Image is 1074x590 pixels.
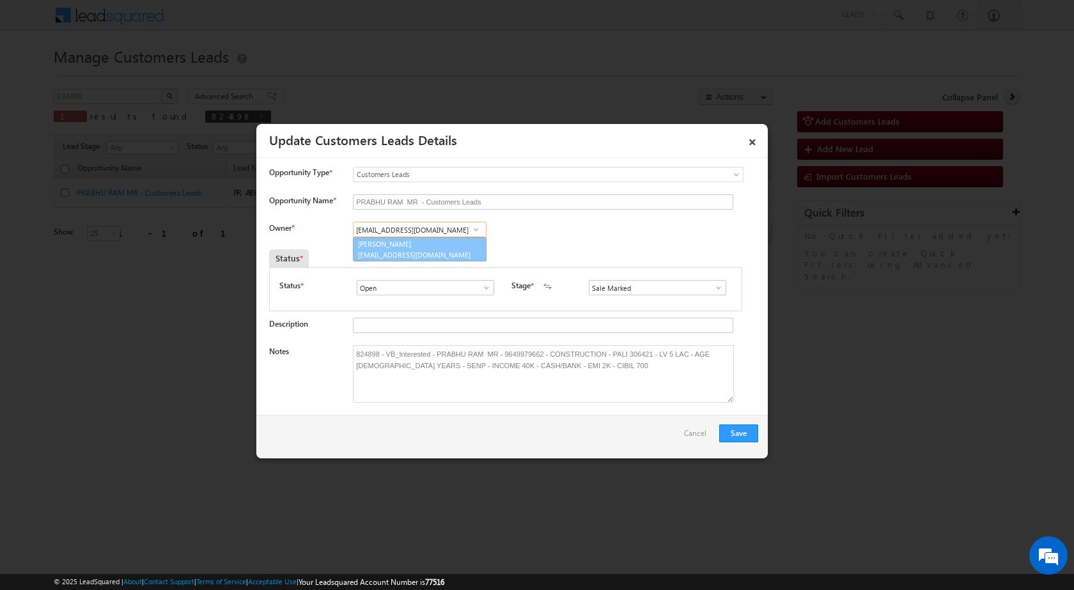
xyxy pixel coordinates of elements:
[425,577,444,587] span: 77516
[269,196,336,205] label: Opportunity Name
[719,424,758,442] button: Save
[353,237,486,261] a: [PERSON_NAME]
[589,280,726,295] input: Type to Search
[353,222,486,237] input: Type to Search
[269,249,309,267] div: Status
[123,577,142,586] a: About
[22,67,54,84] img: d_60004797649_company_0_60004797649
[17,118,233,383] textarea: Type your message and hit 'Enter'
[196,577,246,586] a: Terms of Service
[299,577,444,587] span: Your Leadsquared Account Number is
[144,577,194,586] a: Contact Support
[358,250,473,260] span: [EMAIL_ADDRESS][DOMAIN_NAME]
[468,223,484,236] a: Show All Items
[353,167,743,182] a: Customers Leads
[174,394,232,411] em: Start Chat
[707,281,723,294] a: Show All Items
[269,223,294,233] label: Owner
[269,167,329,178] span: Opportunity Type
[269,346,289,356] label: Notes
[511,280,531,291] label: Stage
[475,281,491,294] a: Show All Items
[269,130,457,148] a: Update Customers Leads Details
[357,280,494,295] input: Type to Search
[54,576,444,588] span: © 2025 LeadSquared | | | | |
[742,128,763,151] a: ×
[248,577,297,586] a: Acceptable Use
[684,424,713,449] a: Cancel
[354,169,691,180] span: Customers Leads
[269,319,308,329] label: Description
[279,280,300,291] label: Status
[210,6,240,37] div: Minimize live chat window
[66,67,215,84] div: Chat with us now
